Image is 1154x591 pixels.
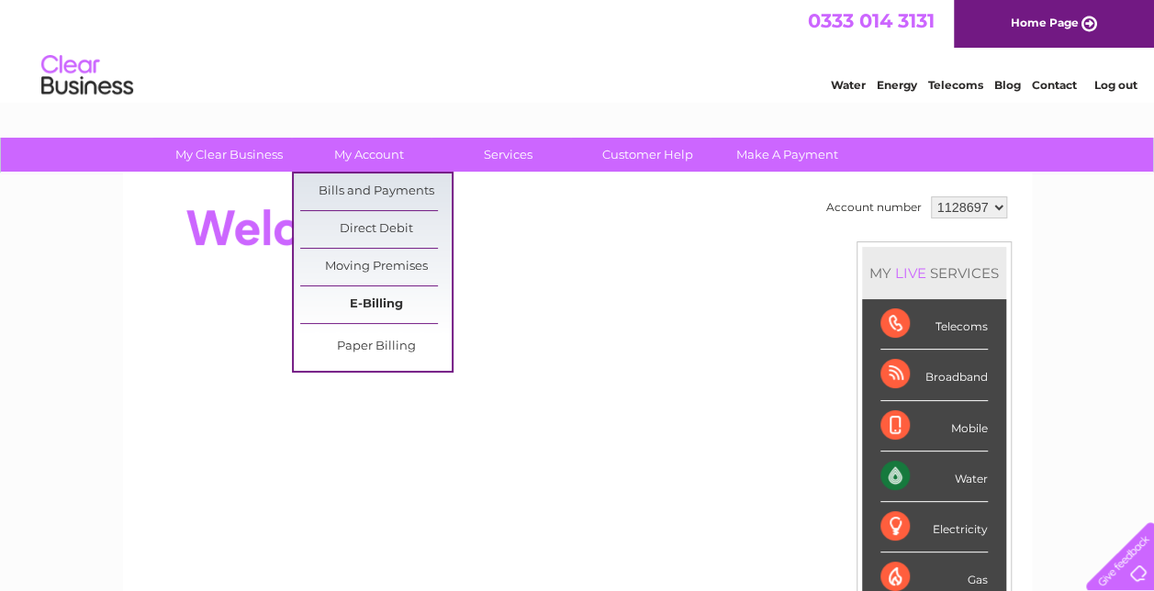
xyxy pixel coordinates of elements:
[880,299,988,350] div: Telecoms
[40,48,134,104] img: logo.png
[300,173,452,210] a: Bills and Payments
[880,401,988,452] div: Mobile
[572,138,723,172] a: Customer Help
[822,192,926,223] td: Account number
[711,138,863,172] a: Make A Payment
[891,264,930,282] div: LIVE
[144,10,1012,89] div: Clear Business is a trading name of Verastar Limited (registered in [GEOGRAPHIC_DATA] No. 3667643...
[153,138,305,172] a: My Clear Business
[831,78,866,92] a: Water
[300,286,452,323] a: E-Billing
[293,138,444,172] a: My Account
[1093,78,1137,92] a: Log out
[880,452,988,502] div: Water
[432,138,584,172] a: Services
[877,78,917,92] a: Energy
[862,247,1006,299] div: MY SERVICES
[300,249,452,285] a: Moving Premises
[994,78,1021,92] a: Blog
[880,350,988,400] div: Broadband
[300,329,452,365] a: Paper Billing
[300,211,452,248] a: Direct Debit
[1032,78,1077,92] a: Contact
[880,502,988,552] div: Electricity
[808,9,935,32] a: 0333 014 3131
[928,78,983,92] a: Telecoms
